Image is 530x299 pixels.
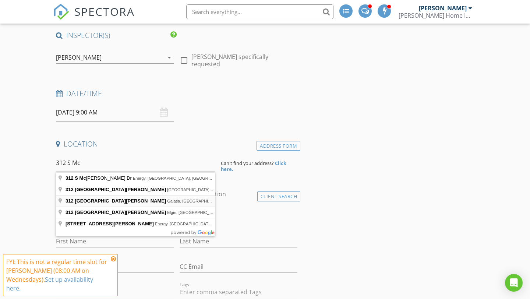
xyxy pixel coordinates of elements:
[66,198,74,204] span: 312
[419,4,467,12] div: [PERSON_NAME]
[56,154,215,172] input: Address Search
[167,187,298,192] span: [GEOGRAPHIC_DATA], [GEOGRAPHIC_DATA], [GEOGRAPHIC_DATA]
[66,175,74,181] span: 312
[257,141,300,151] div: Address Form
[56,54,102,61] div: [PERSON_NAME]
[53,4,69,20] img: The Best Home Inspection Software - Spectora
[257,191,301,201] div: Client Search
[53,10,135,25] a: SPECTORA
[186,4,333,19] input: Search everything...
[56,89,297,98] h4: Date/Time
[167,210,265,215] span: Elgin, [GEOGRAPHIC_DATA], [GEOGRAPHIC_DATA]
[6,257,109,293] div: FYI: This is not a regular time slot for [PERSON_NAME] (08:00 AM on Wednesdays).
[75,175,86,181] span: S Mc
[75,198,166,204] span: [GEOGRAPHIC_DATA][PERSON_NAME]
[221,160,274,166] span: Can't find your address?
[221,160,286,172] strong: Click here.
[505,274,523,292] div: Open Intercom Messenger
[75,187,166,192] span: [GEOGRAPHIC_DATA][PERSON_NAME]
[191,53,297,68] label: [PERSON_NAME] specifically requested
[133,176,234,180] span: Energy, [GEOGRAPHIC_DATA], [GEOGRAPHIC_DATA]
[66,187,74,192] span: 312
[167,199,269,203] span: Galatia, [GEOGRAPHIC_DATA], [GEOGRAPHIC_DATA]
[6,275,93,292] a: Set up availability here.
[155,222,256,226] span: Energy, [GEOGRAPHIC_DATA], [GEOGRAPHIC_DATA]
[56,139,297,149] h4: Location
[75,210,166,215] span: [GEOGRAPHIC_DATA][PERSON_NAME]
[66,221,154,226] span: [STREET_ADDRESS][PERSON_NAME]
[165,53,174,62] i: arrow_drop_down
[66,210,74,215] span: 312
[56,103,174,122] input: Select date
[56,31,177,40] h4: INSPECTOR(S)
[399,12,472,19] div: Miller Home Inspection, LLC
[66,175,133,181] span: [PERSON_NAME] Dr
[74,4,135,19] span: SPECTORA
